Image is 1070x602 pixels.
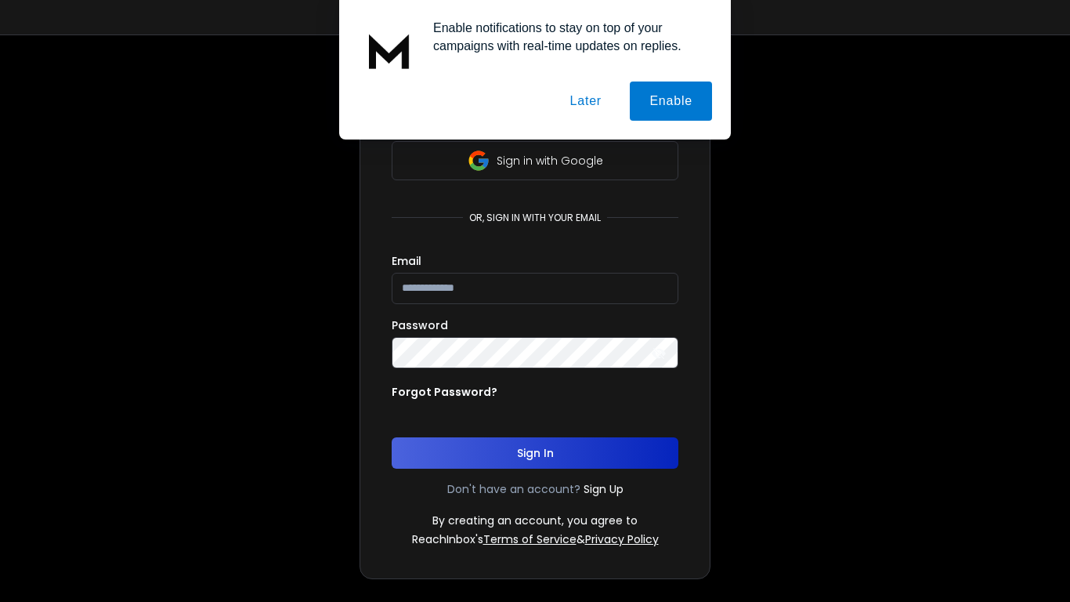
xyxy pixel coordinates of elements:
button: Sign in with Google [392,141,678,180]
img: notification icon [358,19,421,82]
label: Email [392,256,421,267]
div: Enable notifications to stay on top of your campaigns with real-time updates on replies. [421,19,712,55]
button: Later [550,82,620,121]
p: By creating an account, you agree to [432,513,638,528]
label: Password [392,320,448,331]
a: Terms of Service [483,531,577,547]
p: Don't have an account? [447,481,580,497]
p: Sign in with Google [497,153,603,169]
a: Privacy Policy [585,531,659,547]
p: ReachInbox's & [412,531,659,547]
button: Sign In [392,437,678,469]
p: or, sign in with your email [463,212,607,224]
a: Sign Up [584,481,624,497]
button: Enable [630,82,712,121]
p: Forgot Password? [392,384,497,400]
